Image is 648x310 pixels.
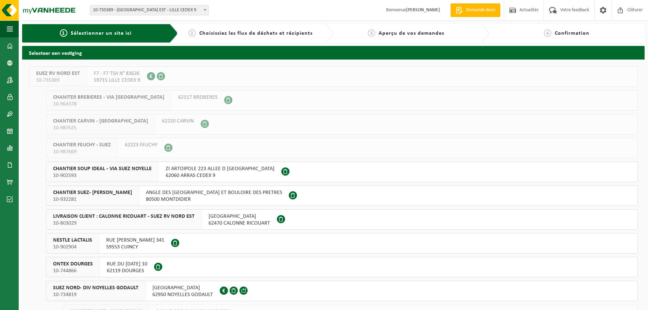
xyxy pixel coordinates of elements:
span: 59553 CUINCY [106,244,164,250]
button: ONTEX DOURGES 10-744866 RUE DU [DATE] 1062119 DOURGES [46,257,638,277]
span: ANGLE DES [GEOGRAPHIC_DATA] ET BOULOIRE DES PRETRES [146,189,282,196]
span: Choisissiez les flux de déchets et récipients [199,31,313,36]
span: 10-987625 [53,125,148,131]
span: 62470 CALONNE RICOUART [209,220,270,227]
span: RUE DU [DATE] 10 [107,261,147,267]
span: 4 [544,29,551,37]
span: 62119 DOURGES [107,267,147,274]
span: [GEOGRAPHIC_DATA] [152,284,213,291]
span: 10-735389 [36,77,80,84]
span: LIVRAISON CLIENT : CALONNE RICOUART - SUEZ RV NORD EST [53,213,195,220]
span: 62220 CARVIN [162,118,194,125]
span: 10-902904 [53,244,92,250]
span: 10-744866 [53,267,93,274]
span: 10-964378 [53,101,164,108]
span: 10-735389 - SUEZ RV NORD EST - LILLE CEDEX 9 [90,5,209,15]
span: SUEZ RV NORD EST [36,70,80,77]
span: 10-932281 [53,196,132,203]
span: 10-902593 [53,172,152,179]
span: 62950 NOYELLES GODAULT [152,291,213,298]
button: CHANTIER SOUP IDEAL - VIA SUEZ NOYELLE 10-902593 ZI ARTOIPOLE 223 ALLEE D [GEOGRAPHIC_DATA]62060 ... [46,162,638,182]
span: 62060 ARRAS CEDEX 9 [166,172,275,179]
span: CHANTIER FEUCHY - SUEZ [53,142,111,148]
span: CHANITER BREBIERES - VIA [GEOGRAPHIC_DATA] [53,94,164,101]
span: 62117 BREBIERES [178,94,217,101]
span: Confirmation [555,31,589,36]
span: ONTEX DOURGES [53,261,93,267]
button: CHANTIER SUEZ- [PERSON_NAME] 10-932281 ANGLE DES [GEOGRAPHIC_DATA] ET BOULOIRE DES PRETRES80500 M... [46,185,638,206]
span: 62223 FEUCHY [125,142,157,148]
span: CHANTIER CARVIN - [GEOGRAPHIC_DATA] [53,118,148,125]
span: 10-734819 [53,291,138,298]
span: 3 [368,29,375,37]
span: ZI ARTOIPOLE 223 ALLEE D [GEOGRAPHIC_DATA] [166,165,275,172]
span: CHANTIER SUEZ- [PERSON_NAME] [53,189,132,196]
span: RUE [PERSON_NAME] 341 [106,237,164,244]
span: Sélectionner un site ici [71,31,132,36]
strong: [PERSON_NAME] [406,7,440,13]
button: LIVRAISON CLIENT : CALONNE RICOUART - SUEZ RV NORD EST 10-803029 [GEOGRAPHIC_DATA]62470 CALONNE R... [46,209,638,230]
span: [GEOGRAPHIC_DATA] [209,213,270,220]
span: NESTLE LACTALIS [53,237,92,244]
span: SUEZ NORD- DIV NOYELLES GODAULT [53,284,138,291]
span: 10-803029 [53,220,195,227]
h2: Selecteer een vestiging [22,46,645,59]
span: 59715 LILLE CEDEX 9 [94,77,140,84]
button: SUEZ NORD- DIV NOYELLES GODAULT 10-734819 [GEOGRAPHIC_DATA]62950 NOYELLES GODAULT [46,281,638,301]
span: 80500 MONTDIDIER [146,196,282,203]
span: 2 [188,29,196,37]
span: Demande devis [464,7,497,14]
button: NESTLE LACTALIS 10-902904 RUE [PERSON_NAME] 34159553 CUINCY [46,233,638,254]
span: 10-987669 [53,148,111,155]
span: Aperçu de vos demandes [379,31,444,36]
span: F7 - F7 TSA N° 83626 [94,70,140,77]
a: Demande devis [450,3,500,17]
span: CHANTIER SOUP IDEAL - VIA SUEZ NOYELLE [53,165,152,172]
span: 1 [60,29,67,37]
